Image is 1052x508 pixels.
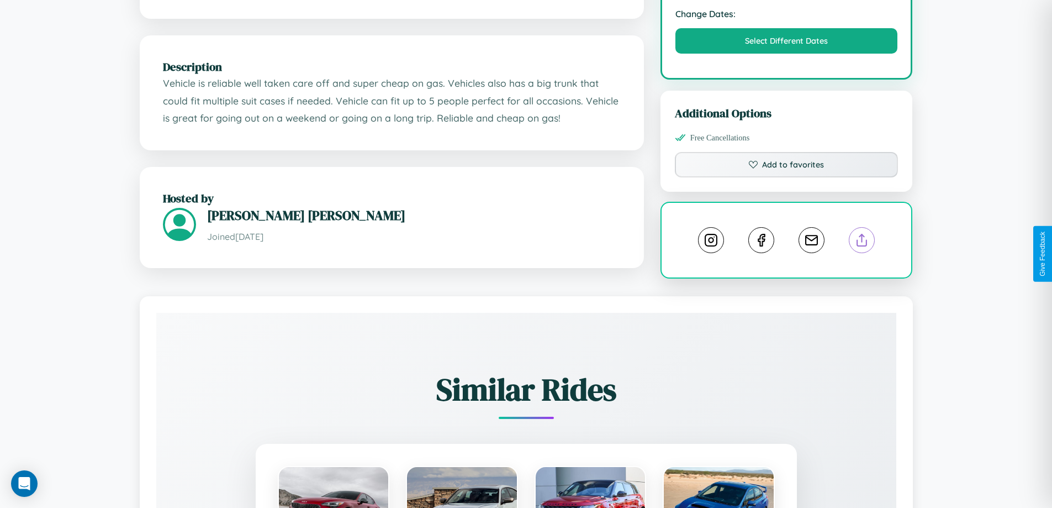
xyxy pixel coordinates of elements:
[163,75,621,127] p: Vehicle is reliable well taken care off and super cheap on gas. Vehicles also has a big trunk tha...
[207,206,621,224] h3: [PERSON_NAME] [PERSON_NAME]
[163,190,621,206] h2: Hosted by
[207,229,621,245] p: Joined [DATE]
[675,105,898,121] h3: Additional Options
[11,470,38,497] div: Open Intercom Messenger
[690,133,750,143] span: Free Cancellations
[1039,232,1046,276] div: Give Feedback
[675,8,898,19] strong: Change Dates:
[675,152,898,177] button: Add to favorites
[675,28,898,54] button: Select Different Dates
[163,59,621,75] h2: Description
[195,368,858,411] h2: Similar Rides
